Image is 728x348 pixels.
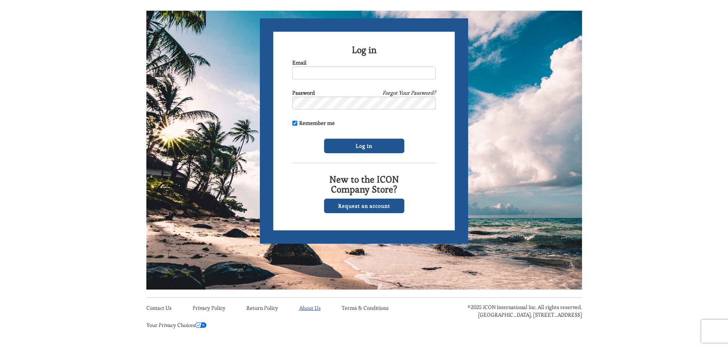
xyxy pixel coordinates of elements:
[246,304,278,311] a: Return Policy
[193,304,225,311] a: Privacy Policy
[292,89,315,97] label: Password
[146,322,206,329] a: Your Privacy Choices
[292,175,436,195] h2: New to the ICON Company Store?
[444,303,582,319] p: ©2025 ICON International Inc. All rights reserved. [GEOGRAPHIC_DATA], [STREET_ADDRESS]
[146,304,172,311] a: Contact Us
[383,89,436,97] a: Forgot Your Password?
[342,304,389,311] a: Terms & Conditions
[292,45,436,55] h2: Log in
[292,59,306,66] label: Email
[292,121,297,126] input: Remember me
[292,119,335,127] label: Remember me
[324,139,404,153] input: Log in
[299,304,321,311] a: About Us
[324,199,404,213] a: Request an account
